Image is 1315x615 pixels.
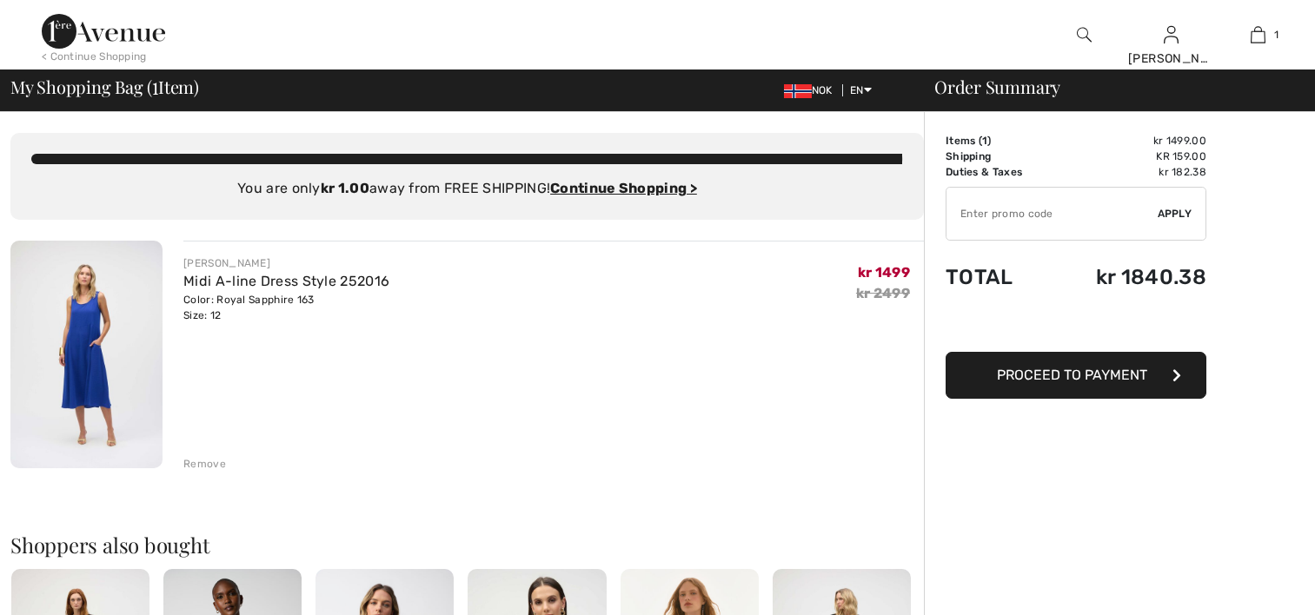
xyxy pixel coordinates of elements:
[42,14,165,49] img: 1ère Avenue
[784,84,812,98] img: Norwegian Krone
[1158,206,1192,222] span: Apply
[1128,50,1213,68] div: [PERSON_NAME]
[1164,26,1179,43] a: Sign In
[1053,149,1206,164] td: kr 159.00
[946,149,1053,164] td: Shipping
[946,164,1053,180] td: Duties & Taxes
[42,49,147,64] div: < Continue Shopping
[1164,24,1179,45] img: My Info
[183,273,389,289] a: Midi A-line Dress Style 252016
[946,133,1053,149] td: Items ( )
[784,84,840,96] span: NOK
[997,367,1147,383] span: Proceed to Payment
[1215,24,1300,45] a: 1
[946,188,1158,240] input: Promo code
[982,135,987,147] span: 1
[152,74,158,96] span: 1
[31,178,903,199] div: You are only away from FREE SHIPPING!
[550,180,697,196] a: Continue Shopping >
[913,78,1305,96] div: Order Summary
[1053,248,1206,307] td: kr 1840.38
[946,352,1206,399] button: Proceed to Payment
[1251,24,1265,45] img: My Bag
[946,307,1206,346] iframe: PayPal
[856,285,910,301] s: kr 2499
[1053,133,1206,149] td: kr 1499.00
[10,78,199,96] span: My Shopping Bag ( Item)
[946,248,1053,307] td: Total
[10,241,163,468] img: Midi A-line Dress Style 252016
[183,292,389,323] div: Color: Royal Sapphire 163 Size: 12
[183,255,389,271] div: [PERSON_NAME]
[1053,164,1206,180] td: kr 182.38
[858,264,910,281] span: kr 1499
[1274,27,1278,43] span: 1
[321,180,369,196] strong: kr 1.00
[10,534,924,555] h2: Shoppers also bought
[850,84,872,96] span: EN
[183,456,226,472] div: Remove
[1077,24,1092,45] img: search the website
